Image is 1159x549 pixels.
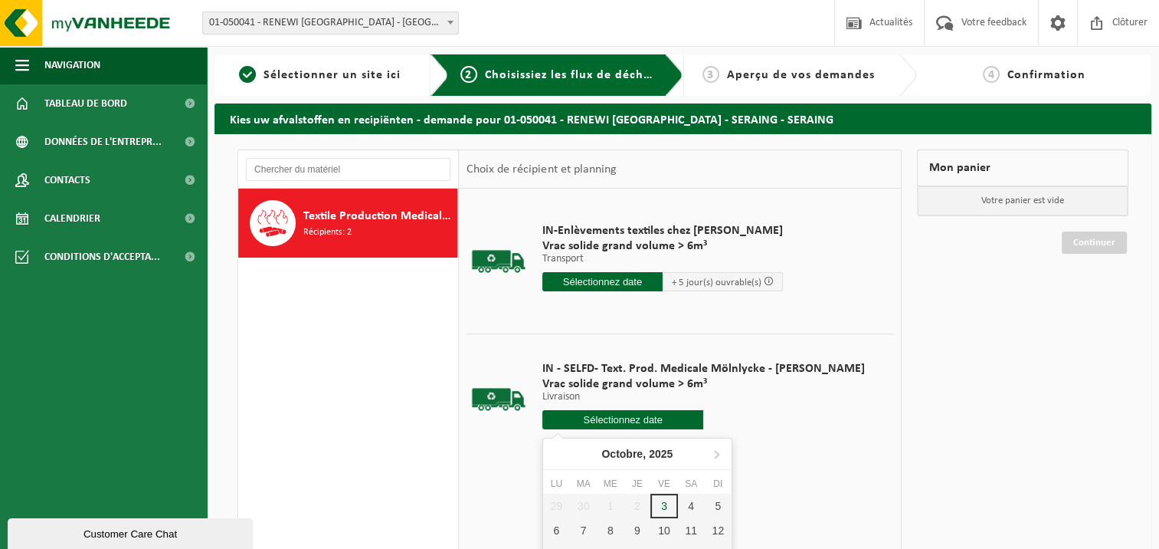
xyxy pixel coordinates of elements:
[459,150,624,189] div: Choix de récipient et planning
[202,12,459,35] span: 01-050041 - RENEWI BELGIUM - SERAING - SERAING
[597,476,624,491] div: Me
[1007,69,1085,81] span: Confirmation
[543,518,570,543] div: 6
[44,199,100,238] span: Calendrier
[44,46,100,84] span: Navigation
[542,223,783,238] span: IN-Enlèvements textiles chez [PERSON_NAME]
[542,361,865,376] span: IN - SELFD- Text. Prod. Medicale Mölnlycke - [PERSON_NAME]
[649,449,673,459] i: 2025
[678,476,705,491] div: Sa
[8,515,256,549] iframe: chat widget
[727,69,875,81] span: Aperçu de vos demandes
[239,66,256,83] span: 1
[543,476,570,491] div: Lu
[303,225,352,240] span: Récipients: 2
[264,69,401,81] span: Sélectionner un site ici
[624,476,650,491] div: Je
[542,376,865,392] span: Vrac solide grand volume > 6m³
[222,66,418,84] a: 1Sélectionner un site ici
[570,476,597,491] div: Ma
[214,104,1151,133] h2: Kies uw afvalstoffen en recipiënten - demande pour 01-050041 - RENEWI [GEOGRAPHIC_DATA] - SERAING...
[702,66,719,83] span: 3
[460,66,477,83] span: 2
[542,392,865,403] p: Livraison
[650,476,677,491] div: Ve
[203,12,458,34] span: 01-050041 - RENEWI BELGIUM - SERAING - SERAING
[678,494,705,518] div: 4
[917,150,1128,186] div: Mon panier
[44,123,162,161] span: Données de l'entrepr...
[678,518,705,543] div: 11
[44,238,160,276] span: Conditions d'accepta...
[705,476,732,491] div: Di
[542,238,783,254] span: Vrac solide grand volume > 6m³
[650,494,677,518] div: 3
[542,410,704,429] input: Sélectionnez date
[44,161,90,199] span: Contacts
[705,494,732,518] div: 5
[671,278,761,288] span: + 5 jour(s) ouvrable(s)
[1062,232,1127,254] a: Continuer
[542,254,783,265] p: Transport
[542,272,663,291] input: Sélectionnez date
[705,518,732,543] div: 12
[595,442,679,466] div: Octobre,
[624,518,650,543] div: 9
[485,69,740,81] span: Choisissiez les flux de déchets et récipients
[918,186,1128,215] p: Votre panier est vide
[650,518,677,543] div: 10
[570,518,597,543] div: 7
[44,84,127,123] span: Tableau de bord
[597,518,624,543] div: 8
[983,66,1000,83] span: 4
[238,189,458,258] button: Textile Production Medicale (CR) Récipients: 2
[246,158,450,181] input: Chercher du matériel
[303,207,453,225] span: Textile Production Medicale (CR)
